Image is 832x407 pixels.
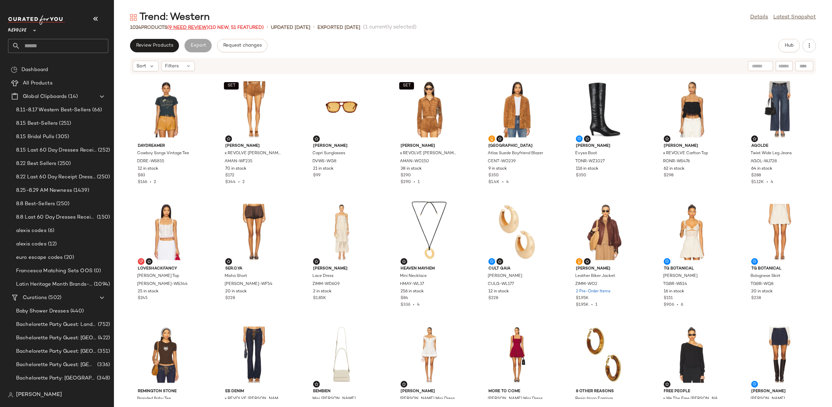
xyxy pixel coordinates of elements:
span: Revolve [8,23,26,35]
span: (1 currently selected) [363,23,417,32]
span: 8.11-8.17 Western Best-Sellers [16,106,91,114]
span: 16 in stock [664,289,684,295]
span: $290 [401,173,411,179]
img: COEL-WD536_V1.jpg [395,324,463,386]
span: SER.O.YA [225,266,282,272]
span: CENT-WO239 [488,159,516,165]
span: Capri Sunglasses [312,151,345,157]
span: • [410,303,417,307]
span: 2 in stock [313,289,332,295]
span: (1439) [72,187,89,194]
span: EB Denim [225,389,282,395]
span: 8.22 Best Sellers [16,160,56,168]
span: • [236,180,242,184]
span: x We The Free [PERSON_NAME] Sleeve [663,396,720,402]
span: ZIMM-WO2 [575,281,597,287]
span: Request changes [223,43,262,48]
img: EBDR-WJ104_V1.jpg [220,324,288,386]
span: LoveShackFancy [138,266,195,272]
a: Details [750,13,768,21]
span: Atlas Suede Boyfriend Blazer [488,151,543,157]
span: Resin Hoop Earrings [575,396,613,402]
button: Request changes [217,39,268,52]
span: 64 in stock [751,166,772,172]
img: FREE-WS5234_V1.jpg [658,324,726,386]
span: 70 in stock [225,166,246,172]
span: Filters [165,63,179,70]
span: [PERSON_NAME] [751,396,785,402]
span: $151 [664,295,673,301]
span: Leather Biker Jacket [575,273,615,279]
span: ZIMM-WD609 [312,281,340,287]
span: 8.15 Last 60 Day Dresses Receipt [16,147,97,154]
span: All Products [23,79,53,87]
span: 116 in stock [576,166,598,172]
span: Free People [664,389,721,395]
span: [PERSON_NAME]-WS344 [137,281,188,287]
span: (14) [67,93,78,101]
button: SET [224,82,239,90]
span: Mini Necklace [400,273,427,279]
span: RONR-WS476 [663,159,690,165]
span: [PERSON_NAME] [751,389,808,395]
img: SERR-WF54_V1.jpg [220,201,288,263]
span: (252) [97,147,110,154]
span: (250) [56,160,71,168]
div: Products [130,24,264,31]
span: alexis codes [16,227,47,235]
img: svg%3e [665,382,669,386]
span: [PERSON_NAME] [16,391,62,399]
p: updated [DATE] [271,24,310,31]
span: $1.95K [576,303,589,307]
img: svg%3e [314,137,318,141]
span: $83 [138,173,145,179]
img: svg%3e [585,137,589,141]
span: 6 [681,303,683,307]
span: (150) [96,214,110,221]
span: Branded Baby Tee [137,396,171,402]
span: $344 [225,180,236,184]
span: 2 Pre-Order Items [576,289,610,295]
img: svg%3e [314,382,318,386]
span: • [411,180,418,184]
span: (1094) [93,281,110,288]
span: 12 in stock [138,166,158,172]
span: [PERSON_NAME] [225,143,282,149]
span: (250) [55,200,69,208]
span: $172 [225,173,234,179]
span: • [674,303,681,307]
span: 8 Other Reasons [576,389,633,395]
span: $1.95K [576,295,589,301]
span: Curations [23,294,47,302]
img: ZIMM-WD609_V1.jpg [308,201,375,263]
span: [PERSON_NAME] [664,143,721,149]
img: DVWS-WG8_V1.jpg [308,78,375,140]
span: BEMBIEN [313,389,370,395]
span: (0) [93,267,101,275]
span: Bachelorette Party Guest: Landing Page [16,321,97,329]
span: 1 [595,303,597,307]
span: DVWS-WG8 [312,159,337,165]
span: (12) [47,240,57,248]
span: $238 [751,295,761,301]
span: (351) [96,348,110,355]
span: $350 [488,173,499,179]
button: Hub [778,39,800,52]
span: • [499,180,506,184]
img: RONR-WS476_V1.jpg [658,78,726,140]
span: Francesca Matching Sets OOS [16,267,93,275]
img: DDRE-WS855_V1.jpg [132,78,200,140]
span: [PERSON_NAME] Mini Dress [488,396,543,402]
span: 21 in stock [313,166,334,172]
span: • [764,180,771,184]
span: 9 in stock [488,166,507,172]
span: x REVOLVE [PERSON_NAME] Suede Jacket [400,151,457,157]
span: 2 [154,180,156,184]
span: Bolognese Skirt [751,273,780,279]
span: 62 in stock [664,166,685,172]
span: • [147,180,154,184]
span: Bachelorette Party LP [16,388,69,396]
span: (6) [47,227,54,235]
span: (251) [58,120,71,127]
button: SET [399,82,414,90]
